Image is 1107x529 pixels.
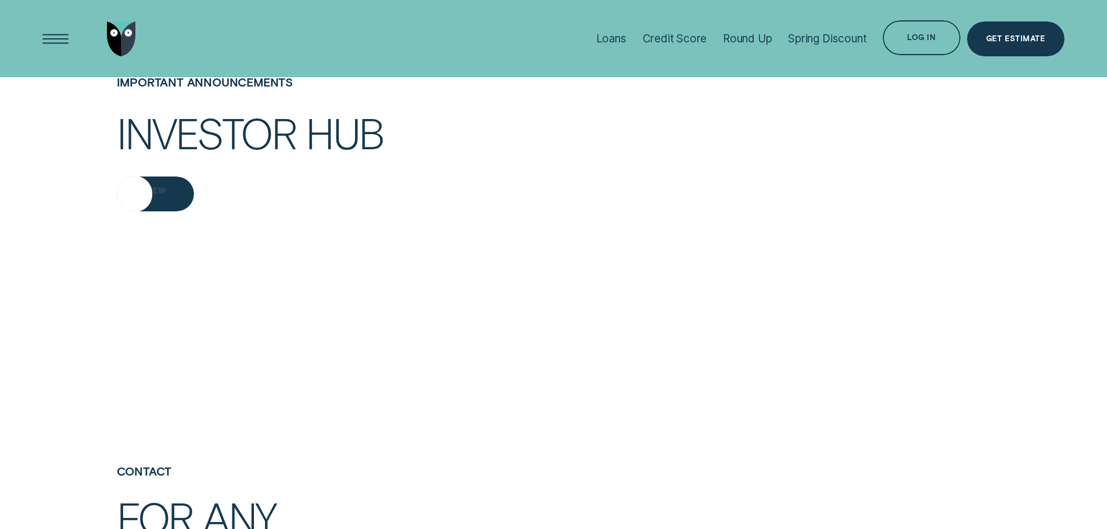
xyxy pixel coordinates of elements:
[788,32,866,45] div: Spring Discount
[596,32,626,45] div: Loans
[723,32,772,45] div: Round Up
[38,21,73,56] button: Open Menu
[967,21,1065,56] a: Get Estimate
[107,21,136,56] img: Wisr
[117,465,547,496] h4: Contact
[883,20,960,55] button: Log in
[117,177,194,211] a: View
[643,32,707,45] div: Credit Score
[117,75,474,89] h4: Important Announcements
[117,112,474,153] h2: Investor Hub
